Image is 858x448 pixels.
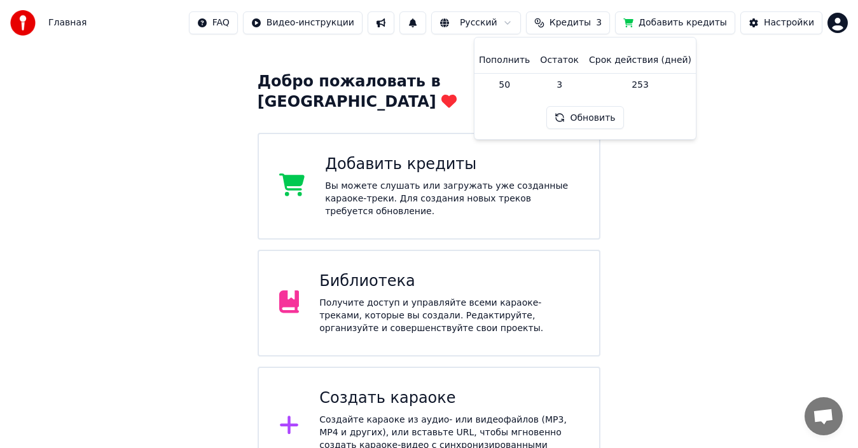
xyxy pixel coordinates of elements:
[325,180,579,218] div: Вы можете слушать или загружать уже созданные караоке-треки. Для создания новых треков требуется ...
[584,73,696,96] td: 253
[319,271,579,292] div: Библиотека
[584,48,696,73] th: Срок действия (дней)
[189,11,238,34] button: FAQ
[535,48,584,73] th: Остаток
[740,11,822,34] button: Настройки
[325,154,579,175] div: Добавить кредиты
[546,106,623,129] button: Обновить
[243,11,363,34] button: Видео-инструкции
[805,397,843,435] a: Открытый чат
[474,48,535,73] th: Пополнить
[596,17,602,29] span: 3
[319,297,579,335] div: Получите доступ и управляйте всеми караоке-треками, которые вы создали. Редактируйте, организуйте...
[764,17,814,29] div: Настройки
[474,73,535,96] td: 50
[550,17,591,29] span: Кредиты
[10,10,36,36] img: youka
[258,72,601,112] div: Добро пожаловать в [GEOGRAPHIC_DATA]
[615,11,735,34] button: Добавить кредиты
[319,388,579,409] div: Создать караоке
[48,17,86,29] span: Главная
[526,11,610,34] button: Кредиты3
[535,73,584,96] td: 3
[48,17,86,29] nav: breadcrumb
